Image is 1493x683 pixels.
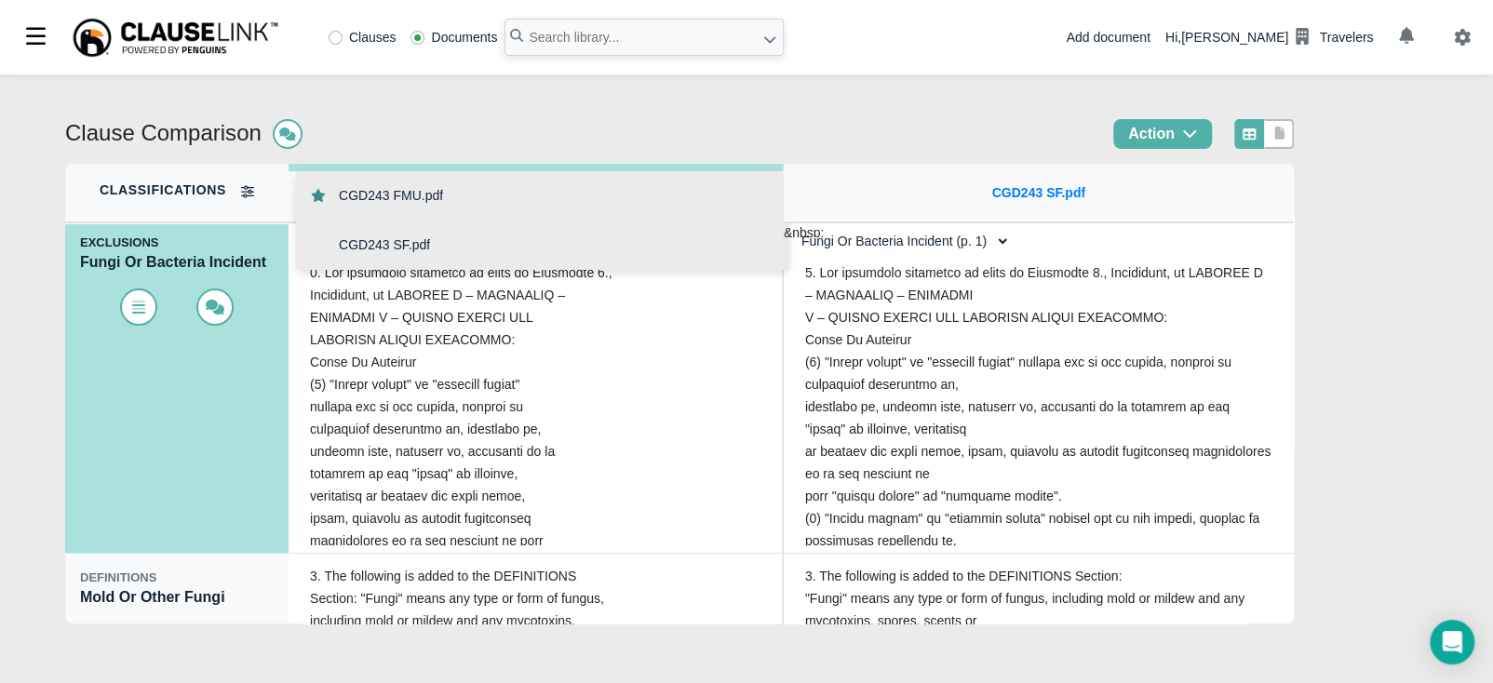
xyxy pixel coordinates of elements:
[65,219,289,554] div: Fungi Or Bacteria Incident
[339,186,443,206] span: CGD243 FMU.pdf
[992,183,1085,203] a: CGD243 SF.pdf
[504,19,784,56] input: Search library...
[1128,126,1175,141] span: Action
[1165,21,1373,53] div: Hi, [PERSON_NAME]
[329,31,397,44] label: Clauses
[289,164,784,223] div: Switch Anchor Document
[295,257,775,545] div: 0. Lor ipsumdolo sitametco ad elits do Eiusmodte 6., Incididunt, ut LABOREE D – MAGNAALIQ – ENIMA...
[1430,620,1474,664] div: Open Intercom Messenger
[339,235,430,255] span: CGD243 SF.pdf
[1264,119,1294,149] div: Switch to Document Comparison View
[100,182,226,198] h5: Classifications
[1113,119,1212,149] button: Action
[1066,28,1150,47] div: Add document
[80,234,274,252] div: EXCLUSIONS
[80,569,274,587] div: DEFINITIONS
[790,257,1287,545] div: 5. Lor ipsumdolo sitametco ad elits do Eiusmodte 8., Incididunt, ut LABOREE D – MAGNAALIQ – ENIMA...
[71,17,280,59] img: ClauseLink
[120,288,157,326] span: Show Clause Diffs
[65,120,262,145] span: Clause Comparison
[196,288,234,326] span: Show Comments
[1319,28,1373,47] div: Travelers
[1234,119,1264,149] div: Grid Comparison View
[410,31,497,44] label: Documents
